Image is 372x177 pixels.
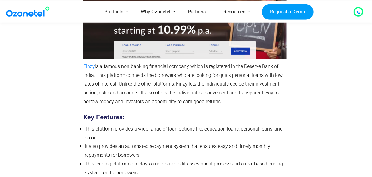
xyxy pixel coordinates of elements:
[132,1,179,23] a: Why Ozonetel
[179,1,214,23] a: Partners
[85,161,283,175] span: This lending platform employs a rigorous credit assessment process and a risk-based pricing syste...
[83,63,95,69] a: Finzy
[262,4,314,20] a: Request a Demo
[83,63,283,104] span: is a famous non-banking financial company which is registered in the Reserve Bank of India. This ...
[83,114,124,121] strong: Key Features:
[214,1,254,23] a: Resources
[85,143,270,158] span: It also provides an automated repayment system that ensures easy and timely monthly repayments fo...
[95,1,132,23] a: Products
[85,126,283,141] span: This platform provides a wide range of loan options like education loans, personal loans, and so on.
